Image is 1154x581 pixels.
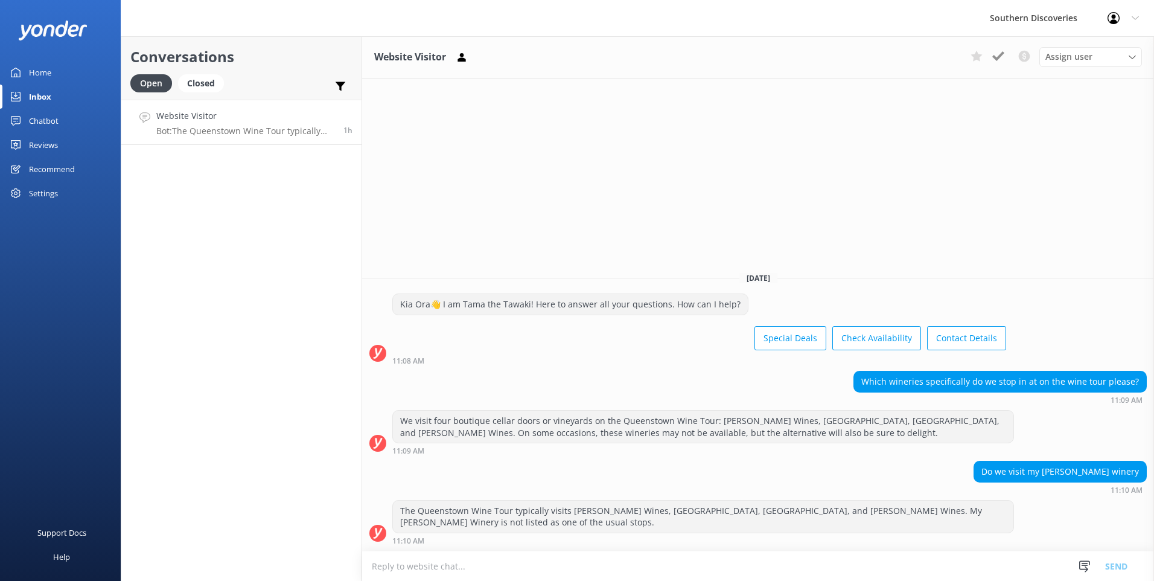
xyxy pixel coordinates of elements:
[37,521,86,545] div: Support Docs
[754,326,826,350] button: Special Deals
[392,358,424,365] strong: 11:08 AM
[130,45,352,68] h2: Conversations
[392,536,1014,545] div: Sep 20 2025 11:10am (UTC +12:00) Pacific/Auckland
[392,538,424,545] strong: 11:10 AM
[1039,47,1142,66] div: Assign User
[739,273,777,283] span: [DATE]
[1045,50,1092,63] span: Assign user
[974,486,1147,494] div: Sep 20 2025 11:10am (UTC +12:00) Pacific/Auckland
[178,74,224,92] div: Closed
[121,100,362,145] a: Website VisitorBot:The Queenstown Wine Tour typically visits [PERSON_NAME] Wines, [GEOGRAPHIC_DAT...
[854,371,1146,392] div: Which wineries specifically do we stop in at on the wine tour please?
[392,448,424,455] strong: 11:09 AM
[927,326,1006,350] button: Contact Details
[29,109,59,133] div: Chatbot
[1111,397,1143,404] strong: 11:09 AM
[53,545,70,569] div: Help
[156,109,334,123] h4: Website Visitor
[18,21,88,40] img: yonder-white-logo.png
[29,60,51,85] div: Home
[374,50,446,65] h3: Website Visitor
[853,396,1147,404] div: Sep 20 2025 11:09am (UTC +12:00) Pacific/Auckland
[832,326,921,350] button: Check Availability
[393,411,1013,443] div: We visit four boutique cellar doors or vineyards on the Queenstown Wine Tour: [PERSON_NAME] Wines...
[343,125,352,135] span: Sep 20 2025 11:10am (UTC +12:00) Pacific/Auckland
[29,157,75,181] div: Recommend
[156,126,334,136] p: Bot: The Queenstown Wine Tour typically visits [PERSON_NAME] Wines, [GEOGRAPHIC_DATA], [GEOGRAPHI...
[393,294,748,315] div: Kia Ora👋 I am Tama the Tawaki! Here to answer all your questions. How can I help?
[392,356,1006,365] div: Sep 20 2025 11:08am (UTC +12:00) Pacific/Auckland
[29,85,51,109] div: Inbox
[1111,487,1143,494] strong: 11:10 AM
[974,461,1146,482] div: Do we visit my [PERSON_NAME] winery
[393,501,1013,533] div: The Queenstown Wine Tour typically visits [PERSON_NAME] Wines, [GEOGRAPHIC_DATA], [GEOGRAPHIC_DAT...
[130,74,172,92] div: Open
[29,133,58,157] div: Reviews
[178,76,230,89] a: Closed
[392,446,1014,455] div: Sep 20 2025 11:09am (UTC +12:00) Pacific/Auckland
[130,76,178,89] a: Open
[29,181,58,205] div: Settings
